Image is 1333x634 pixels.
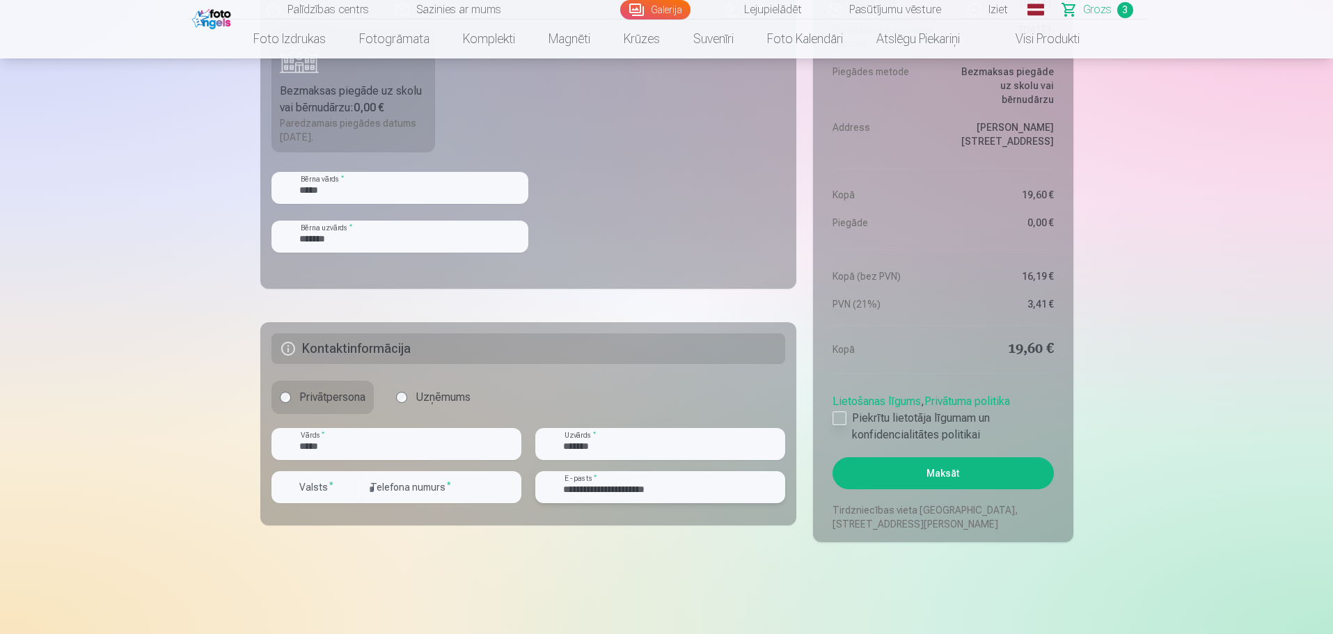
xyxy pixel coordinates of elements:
[271,471,362,503] button: Valsts*
[950,269,1054,283] dd: 16,19 €
[833,297,936,311] dt: PVN (21%)
[833,216,936,230] dt: Piegāde
[833,340,936,359] dt: Kopā
[950,188,1054,202] dd: 19,60 €
[833,65,936,106] dt: Piegādes metode
[677,19,750,58] a: Suvenīri
[354,101,384,114] b: 0,00 €
[388,381,479,414] label: Uzņēmums
[950,216,1054,230] dd: 0,00 €
[396,392,407,403] input: Uzņēmums
[950,65,1054,106] dd: Bezmaksas piegāde uz skolu vai bērnudārzu
[833,410,1053,443] label: Piekrītu lietotāja līgumam un konfidencialitātes politikai
[833,503,1053,531] p: Tirdzniecības vieta [GEOGRAPHIC_DATA], [STREET_ADDRESS][PERSON_NAME]
[950,340,1054,359] dd: 19,60 €
[1117,2,1133,18] span: 3
[950,120,1054,148] dd: [PERSON_NAME][STREET_ADDRESS]
[280,392,291,403] input: Privātpersona
[833,120,936,148] dt: Address
[342,19,446,58] a: Fotogrāmata
[280,116,427,144] div: Paredzamais piegādes datums [DATE].
[1083,1,1112,18] span: Grozs
[833,395,921,408] a: Lietošanas līgums
[271,381,374,414] label: Privātpersona
[833,388,1053,443] div: ,
[833,457,1053,489] button: Maksāt
[237,19,342,58] a: Foto izdrukas
[294,480,339,494] label: Valsts
[833,188,936,202] dt: Kopā
[192,6,235,29] img: /fa1
[280,83,427,116] div: Bezmaksas piegāde uz skolu vai bērnudārzu :
[950,297,1054,311] dd: 3,41 €
[607,19,677,58] a: Krūzes
[446,19,532,58] a: Komplekti
[833,269,936,283] dt: Kopā (bez PVN)
[271,333,786,364] h5: Kontaktinformācija
[860,19,977,58] a: Atslēgu piekariņi
[977,19,1096,58] a: Visi produkti
[924,395,1010,408] a: Privātuma politika
[532,19,607,58] a: Magnēti
[750,19,860,58] a: Foto kalendāri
